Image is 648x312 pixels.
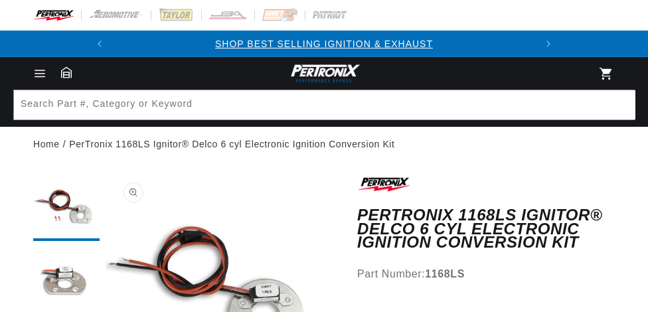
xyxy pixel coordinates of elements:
button: Search Part #, Category or Keyword [605,90,634,119]
nav: breadcrumbs [33,137,615,151]
a: SHOP BEST SELLING IGNITION & EXHAUST [215,39,433,49]
div: Part Number: [357,266,615,283]
button: Translation missing: en.sections.announcements.next_announcement [535,31,562,57]
strong: 1168LS [425,268,465,279]
a: Garage: 0 item(s) [61,66,72,78]
button: Translation missing: en.sections.announcements.previous_announcement [86,31,113,57]
a: Home [33,137,60,151]
img: Pertronix [287,62,361,84]
a: PerTronix 1168LS Ignitor® Delco 6 cyl Electronic Ignition Conversion Kit [69,137,394,151]
h1: PerTronix 1168LS Ignitor® Delco 6 cyl Electronic Ignition Conversion Kit [357,208,615,249]
summary: Menu [25,66,54,81]
input: Search Part #, Category or Keyword [14,90,635,119]
button: Load image 1 in gallery view [33,175,100,241]
div: Announcement [113,37,535,51]
div: 1 of 2 [113,37,535,51]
